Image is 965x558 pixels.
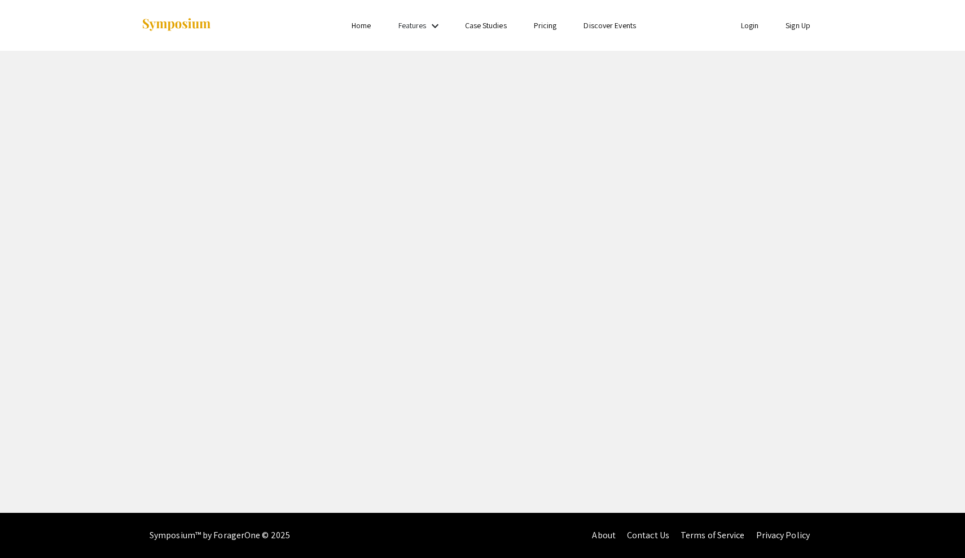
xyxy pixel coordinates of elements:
[150,513,290,558] div: Symposium™ by ForagerOne © 2025
[141,17,212,33] img: Symposium by ForagerOne
[627,529,669,541] a: Contact Us
[584,20,636,30] a: Discover Events
[465,20,507,30] a: Case Studies
[352,20,371,30] a: Home
[681,529,745,541] a: Terms of Service
[534,20,557,30] a: Pricing
[741,20,759,30] a: Login
[786,20,810,30] a: Sign Up
[756,529,810,541] a: Privacy Policy
[592,529,616,541] a: About
[428,19,442,33] mat-icon: Expand Features list
[398,20,427,30] a: Features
